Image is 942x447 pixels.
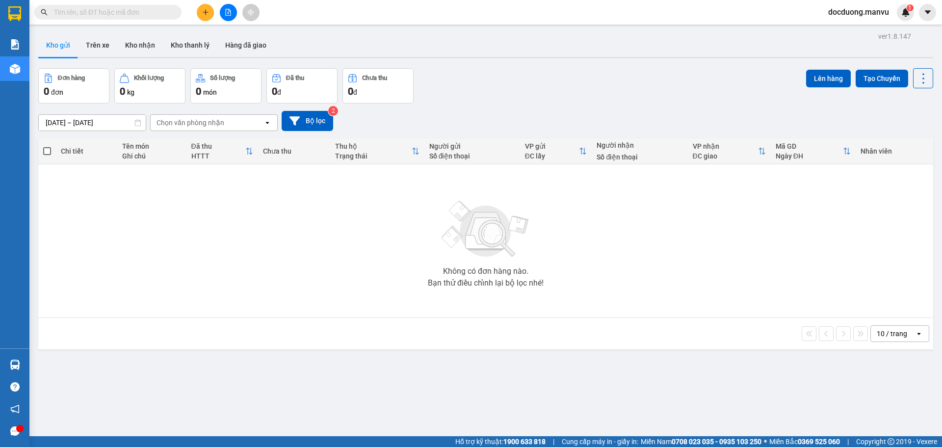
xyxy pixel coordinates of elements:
[10,426,20,436] span: message
[197,4,214,21] button: plus
[342,68,414,104] button: Chưa thu0đ
[597,141,682,149] div: Người nhận
[798,438,840,446] strong: 0369 525 060
[919,4,936,21] button: caret-down
[820,6,897,18] span: docduong.manvu
[764,440,767,444] span: ⚪️
[120,85,125,97] span: 0
[78,33,117,57] button: Trên xe
[335,142,412,150] div: Thu hộ
[220,4,237,21] button: file-add
[672,438,761,446] strong: 0708 023 035 - 0935 103 250
[157,118,224,128] div: Chọn văn phòng nhận
[641,436,761,447] span: Miền Nam
[122,152,182,160] div: Ghi chú
[277,88,281,96] span: đ
[217,33,274,57] button: Hàng đã giao
[282,111,333,131] button: Bộ lọc
[877,329,907,339] div: 10 / trang
[353,88,357,96] span: đ
[693,142,758,150] div: VP nhận
[202,9,209,16] span: plus
[348,85,353,97] span: 0
[242,4,260,21] button: aim
[39,115,146,131] input: Select a date range.
[901,8,910,17] img: icon-new-feature
[771,138,856,164] th: Toggle SortBy
[10,382,20,392] span: question-circle
[562,436,638,447] span: Cung cấp máy in - giấy in:
[10,360,20,370] img: warehouse-icon
[856,70,908,87] button: Tạo Chuyến
[210,75,235,81] div: Số lượng
[776,152,843,160] div: Ngày ĐH
[191,142,246,150] div: Đã thu
[878,31,911,42] div: ver 1.8.147
[328,106,338,116] sup: 2
[908,4,912,11] span: 1
[806,70,851,87] button: Lên hàng
[335,152,412,160] div: Trạng thái
[114,68,185,104] button: Khối lượng0kg
[525,142,579,150] div: VP gửi
[203,88,217,96] span: món
[190,68,262,104] button: Số lượng0món
[429,152,515,160] div: Số điện thoại
[163,33,217,57] button: Kho thanh lý
[263,119,271,127] svg: open
[263,147,325,155] div: Chưa thu
[688,138,771,164] th: Toggle SortBy
[915,330,923,338] svg: open
[134,75,164,81] div: Khối lượng
[186,138,259,164] th: Toggle SortBy
[8,6,21,21] img: logo-vxr
[286,75,304,81] div: Đã thu
[10,39,20,50] img: solution-icon
[122,142,182,150] div: Tên món
[117,33,163,57] button: Kho nhận
[429,142,515,150] div: Người gửi
[38,68,109,104] button: Đơn hàng0đơn
[127,88,134,96] span: kg
[861,147,928,155] div: Nhân viên
[225,9,232,16] span: file-add
[272,85,277,97] span: 0
[888,438,894,445] span: copyright
[362,75,387,81] div: Chưa thu
[10,64,20,74] img: warehouse-icon
[247,9,254,16] span: aim
[923,8,932,17] span: caret-down
[428,279,544,287] div: Bạn thử điều chỉnh lại bộ lọc nhé!
[61,147,112,155] div: Chi tiết
[38,33,78,57] button: Kho gửi
[51,88,63,96] span: đơn
[54,7,170,18] input: Tìm tên, số ĐT hoặc mã đơn
[330,138,424,164] th: Toggle SortBy
[553,436,554,447] span: |
[44,85,49,97] span: 0
[437,195,535,263] img: svg+xml;base64,PHN2ZyBjbGFzcz0ibGlzdC1wbHVnX19zdmciIHhtbG5zPSJodHRwOi8vd3d3LnczLm9yZy8yMDAwL3N2Zy...
[10,404,20,414] span: notification
[196,85,201,97] span: 0
[455,436,546,447] span: Hỗ trợ kỹ thuật:
[907,4,914,11] sup: 1
[443,267,528,275] div: Không có đơn hàng nào.
[266,68,338,104] button: Đã thu0đ
[776,142,843,150] div: Mã GD
[769,436,840,447] span: Miền Bắc
[597,153,682,161] div: Số điện thoại
[847,436,849,447] span: |
[693,152,758,160] div: ĐC giao
[191,152,246,160] div: HTTT
[525,152,579,160] div: ĐC lấy
[58,75,85,81] div: Đơn hàng
[41,9,48,16] span: search
[520,138,592,164] th: Toggle SortBy
[503,438,546,446] strong: 1900 633 818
